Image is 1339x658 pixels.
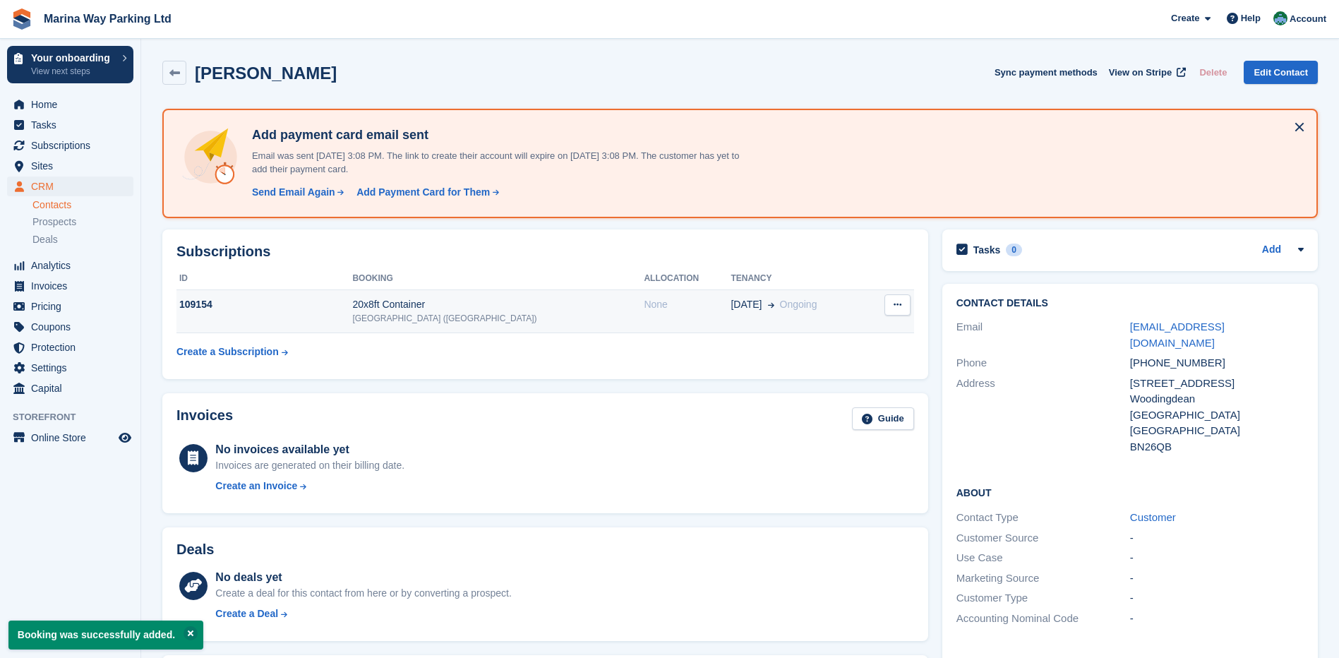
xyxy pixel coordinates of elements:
span: Invoices [31,276,116,296]
div: Create an Invoice [215,479,297,494]
h2: Contact Details [956,298,1304,309]
a: Contacts [32,198,133,212]
div: 109154 [176,297,352,312]
a: Add [1262,242,1281,258]
span: Protection [31,337,116,357]
div: Send Email Again [252,185,335,200]
th: ID [176,268,352,290]
span: Analytics [31,256,116,275]
div: Customer Source [956,530,1130,546]
a: menu [7,337,133,357]
img: stora-icon-8386f47178a22dfd0bd8f6a31ec36ba5ce8667c1dd55bd0f319d3a0aa187defe.svg [11,8,32,30]
div: Woodingdean [1130,391,1304,407]
div: [PHONE_NUMBER] [1130,355,1304,371]
a: Your onboarding View next steps [7,46,133,83]
span: Capital [31,378,116,398]
img: add-payment-card-4dbda4983b697a7845d177d07a5d71e8a16f1ec00487972de202a45f1e8132f5.svg [181,127,241,187]
span: Ongoing [780,299,817,310]
span: Settings [31,358,116,378]
div: - [1130,611,1304,627]
div: Use Case [956,550,1130,566]
a: menu [7,358,133,378]
div: Contact Type [956,510,1130,526]
a: Add Payment Card for Them [351,185,500,200]
a: Prospects [32,215,133,229]
a: Marina Way Parking Ltd [38,7,177,30]
th: Tenancy [731,268,867,290]
div: 20x8ft Container [352,297,644,312]
a: Create a Subscription [176,339,288,365]
div: BN26QB [1130,439,1304,455]
div: No invoices available yet [215,441,404,458]
a: Deals [32,232,133,247]
span: Prospects [32,215,76,229]
span: Help [1241,11,1261,25]
div: 0 [1006,244,1022,256]
span: CRM [31,177,116,196]
div: Add Payment Card for Them [356,185,490,200]
div: [GEOGRAPHIC_DATA] [1130,407,1304,424]
a: menu [7,297,133,316]
a: menu [7,276,133,296]
a: menu [7,428,133,448]
div: Accounting Nominal Code [956,611,1130,627]
div: Create a Subscription [176,345,279,359]
th: Booking [352,268,644,290]
a: menu [7,256,133,275]
span: Create [1171,11,1199,25]
img: Paul Lewis [1273,11,1287,25]
div: Address [956,376,1130,455]
span: Tasks [31,115,116,135]
p: Your onboarding [31,53,115,63]
div: - [1130,590,1304,606]
span: View on Stripe [1109,66,1172,80]
h2: Subscriptions [176,244,914,260]
a: Create an Invoice [215,479,404,494]
span: Pricing [31,297,116,316]
div: Create a Deal [215,606,278,621]
h2: Invoices [176,407,233,431]
a: menu [7,378,133,398]
h2: [PERSON_NAME] [195,64,337,83]
div: No deals yet [215,569,511,586]
button: Sync payment methods [995,61,1098,84]
div: Email [956,319,1130,351]
div: Invoices are generated on their billing date. [215,458,404,473]
div: [STREET_ADDRESS] [1130,376,1304,392]
div: [GEOGRAPHIC_DATA] [1130,423,1304,439]
span: Account [1290,12,1326,26]
span: Storefront [13,410,140,424]
h2: Deals [176,542,214,558]
a: menu [7,317,133,337]
div: Phone [956,355,1130,371]
div: [GEOGRAPHIC_DATA] ([GEOGRAPHIC_DATA]) [352,312,644,325]
span: Coupons [31,317,116,337]
div: - [1130,530,1304,546]
span: Deals [32,233,58,246]
h2: About [956,485,1304,499]
a: Edit Contact [1244,61,1318,84]
a: menu [7,115,133,135]
a: Create a Deal [215,606,511,621]
a: menu [7,156,133,176]
a: menu [7,95,133,114]
div: - [1130,550,1304,566]
div: Customer Type [956,590,1130,606]
a: menu [7,177,133,196]
a: Preview store [116,429,133,446]
h4: Add payment card email sent [246,127,740,143]
div: Create a deal for this contact from here or by converting a prospect. [215,586,511,601]
p: Booking was successfully added. [8,621,203,650]
p: Email was sent [DATE] 3:08 PM. The link to create their account will expire on [DATE] 3:08 PM. Th... [246,149,740,177]
span: Online Store [31,428,116,448]
a: Guide [852,407,914,431]
h2: Tasks [973,244,1001,256]
div: Marketing Source [956,570,1130,587]
div: None [644,297,731,312]
a: View on Stripe [1103,61,1189,84]
a: menu [7,136,133,155]
span: Home [31,95,116,114]
a: [EMAIL_ADDRESS][DOMAIN_NAME] [1130,321,1225,349]
span: Subscriptions [31,136,116,155]
th: Allocation [644,268,731,290]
